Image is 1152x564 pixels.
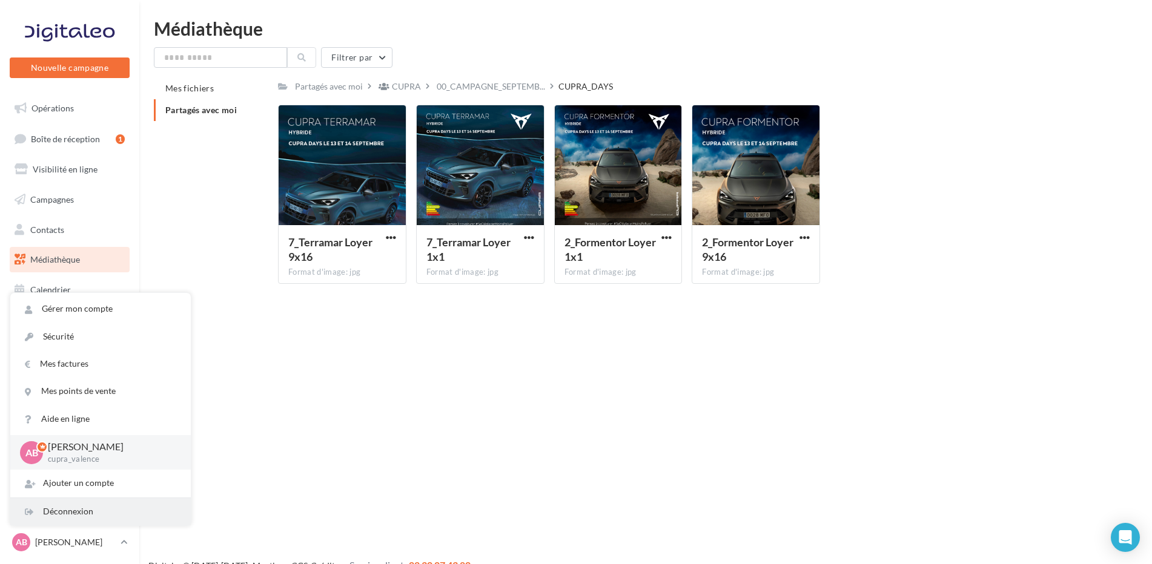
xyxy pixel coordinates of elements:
[295,80,363,93] div: Partagés avec moi
[10,323,191,350] a: Sécurité
[7,217,132,243] a: Contacts
[558,80,613,93] div: CUPRA_DAYS
[30,284,71,295] span: Calendrier
[10,470,191,497] div: Ajouter un compte
[10,405,191,433] a: Aide en ligne
[30,194,74,205] span: Campagnes
[116,134,125,144] div: 1
[165,83,214,93] span: Mes fichiers
[33,164,98,174] span: Visibilité en ligne
[30,224,64,234] span: Contacts
[10,531,130,554] a: AB [PERSON_NAME]
[437,80,545,93] span: 00_CAMPAGNE_SEPTEMB...
[35,536,116,548] p: [PERSON_NAME]
[10,378,191,405] a: Mes points de vente
[7,96,132,121] a: Opérations
[392,80,421,93] div: CUPRA
[31,133,100,143] span: Boîte de réception
[31,103,74,113] span: Opérations
[564,235,656,263] span: 2_Formentor Loyer 1x1
[10,350,191,378] a: Mes factures
[154,19,1137,38] div: Médiathèque
[30,254,80,264] span: Médiathèque
[426,235,511,263] span: 7_Terramar Loyer 1x1
[1111,523,1140,552] div: Open Intercom Messenger
[7,126,132,152] a: Boîte de réception1
[7,307,132,343] a: PLV et print personnalisable
[48,440,171,454] p: [PERSON_NAME]
[7,157,132,182] a: Visibilité en ligne
[165,105,237,115] span: Partagés avec moi
[564,267,672,278] div: Format d'image: jpg
[10,295,191,323] a: Gérer mon compte
[25,445,38,459] span: AB
[10,57,130,78] button: Nouvelle campagne
[7,347,132,383] a: Campagnes DataOnDemand
[10,498,191,525] div: Déconnexion
[321,47,392,68] button: Filtrer par
[426,267,534,278] div: Format d'image: jpg
[48,454,171,465] p: cupra_valence
[7,187,132,212] a: Campagnes
[702,235,793,263] span: 2_Formentor Loyer 9x16
[7,247,132,272] a: Médiathèque
[702,267,810,278] div: Format d'image: jpg
[16,536,27,548] span: AB
[288,267,396,278] div: Format d'image: jpg
[288,235,372,263] span: 7_Terramar Loyer 9x16
[7,277,132,303] a: Calendrier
